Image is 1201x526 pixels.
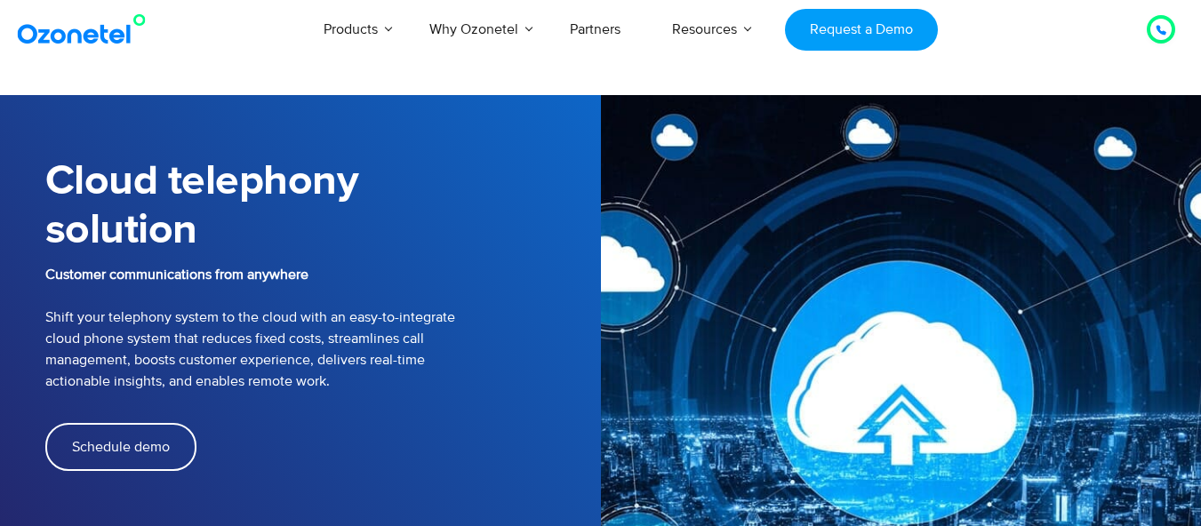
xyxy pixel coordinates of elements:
span: Schedule demo [72,440,170,454]
a: Schedule demo [45,423,196,471]
p: Shift your telephony system to the cloud with an easy-to-integrate cloud phone system that reduce... [45,264,601,392]
a: Request a Demo [785,9,937,51]
h1: Cloud telephony solution [45,157,601,255]
b: Customer communications from anywhere [45,266,308,283]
